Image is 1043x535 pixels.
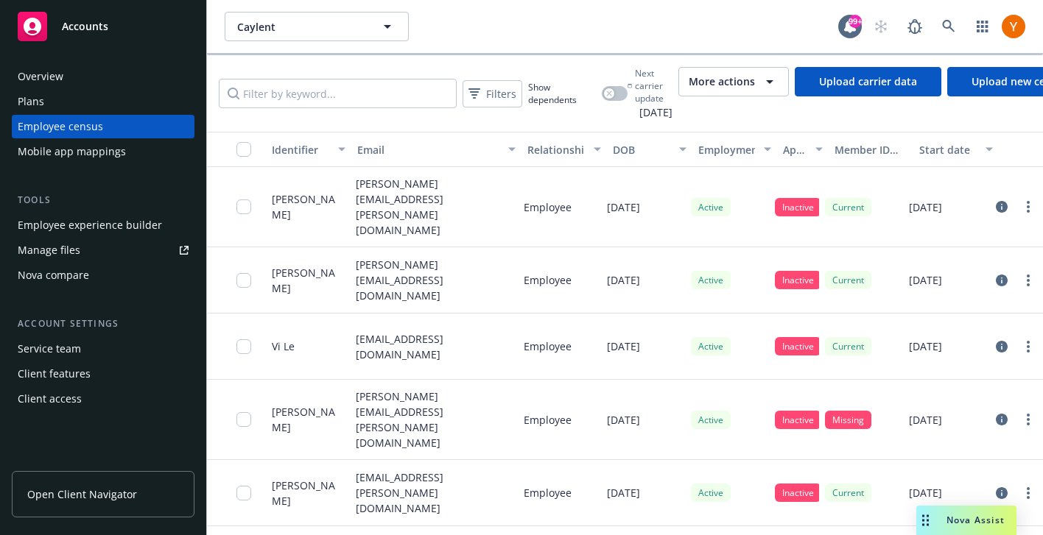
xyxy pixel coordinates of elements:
[691,271,731,289] div: Active
[356,257,512,303] p: [PERSON_NAME][EMAIL_ADDRESS][DOMAIN_NAME]
[1019,411,1037,428] a: more
[236,273,251,288] input: Toggle Row Selected
[236,199,251,214] input: Toggle Row Selected
[12,238,194,262] a: Manage files
[691,337,731,355] div: Active
[236,142,251,157] input: Select all
[607,132,692,167] button: DOB
[18,337,81,361] div: Service team
[849,15,862,28] div: 99+
[628,104,672,120] span: [DATE]
[909,199,942,215] p: [DATE]
[12,193,194,208] div: Tools
[691,411,731,429] div: Active
[835,142,908,157] div: Member ID status
[357,142,499,157] div: Email
[272,404,344,435] span: [PERSON_NAME]
[909,272,942,288] p: [DATE]
[12,90,194,113] a: Plans
[18,263,89,287] div: Nova compare
[18,213,162,237] div: Employee experience builder
[775,483,821,502] div: Inactive
[12,337,194,361] a: Service team
[607,199,640,215] p: [DATE]
[219,79,457,108] input: Filter by keyword...
[18,140,126,163] div: Mobile app mappings
[1019,272,1037,289] a: more
[698,142,756,157] div: Employment
[635,67,672,104] span: Next carrier update
[689,74,755,89] span: More actions
[613,142,670,157] div: DOB
[1019,338,1037,355] a: more
[866,12,896,41] a: Start snowing
[825,198,871,216] div: Current
[18,65,63,88] div: Overview
[934,12,963,41] a: Search
[919,142,977,157] div: Start date
[607,412,640,428] p: [DATE]
[528,81,596,106] span: Show dependents
[12,140,194,163] a: Mobile app mappings
[524,339,572,354] p: Employee
[993,484,1011,502] a: circleInformation
[916,506,935,535] div: Drag to move
[272,478,344,509] span: [PERSON_NAME]
[829,132,914,167] button: Member ID status
[825,271,871,289] div: Current
[272,265,344,296] span: [PERSON_NAME]
[691,198,731,216] div: Active
[678,67,789,96] button: More actions
[775,198,821,216] div: Inactive
[272,142,329,157] div: Identifier
[916,506,1016,535] button: Nova Assist
[1019,484,1037,502] a: more
[236,412,251,427] input: Toggle Row Selected
[825,483,871,502] div: Current
[12,213,194,237] a: Employee experience builder
[692,132,778,167] button: Employment
[521,132,607,167] button: Relationship
[18,387,82,411] div: Client access
[356,331,512,362] p: [EMAIL_ADDRESS][DOMAIN_NAME]
[795,67,941,96] a: Upload carrier data
[236,339,251,354] input: Toggle Row Selected
[1019,198,1037,216] a: more
[909,412,942,428] p: [DATE]
[777,132,828,167] button: App status
[524,272,572,288] p: Employee
[12,316,194,331] div: Account settings
[775,271,821,289] div: Inactive
[913,132,999,167] button: Start date
[775,337,821,355] div: Inactive
[825,337,871,355] div: Current
[825,411,871,429] div: Missing
[272,191,344,222] span: [PERSON_NAME]
[356,389,512,450] p: [PERSON_NAME][EMAIL_ADDRESS][PERSON_NAME][DOMAIN_NAME]
[900,12,930,41] a: Report a Bug
[236,486,251,500] input: Toggle Row Selected
[968,12,997,41] a: Switch app
[12,362,194,386] a: Client features
[993,411,1011,428] a: circleInformation
[18,90,44,113] div: Plans
[18,115,103,138] div: Employee census
[356,176,512,238] p: [PERSON_NAME][EMAIL_ADDRESS][PERSON_NAME][DOMAIN_NAME]
[18,362,91,386] div: Client features
[909,485,942,500] p: [DATE]
[356,470,512,516] p: [EMAIL_ADDRESS][PERSON_NAME][DOMAIN_NAME]
[775,411,821,429] div: Inactive
[909,339,942,354] p: [DATE]
[486,86,516,102] span: Filters
[993,198,1011,216] a: circleInformation
[524,199,572,215] p: Employee
[12,263,194,287] a: Nova compare
[524,485,572,500] p: Employee
[607,339,640,354] p: [DATE]
[266,132,351,167] button: Identifier
[607,272,640,288] p: [DATE]
[463,80,522,107] button: Filters
[225,12,409,41] button: Caylent
[527,142,585,157] div: Relationship
[27,486,137,502] span: Open Client Navigator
